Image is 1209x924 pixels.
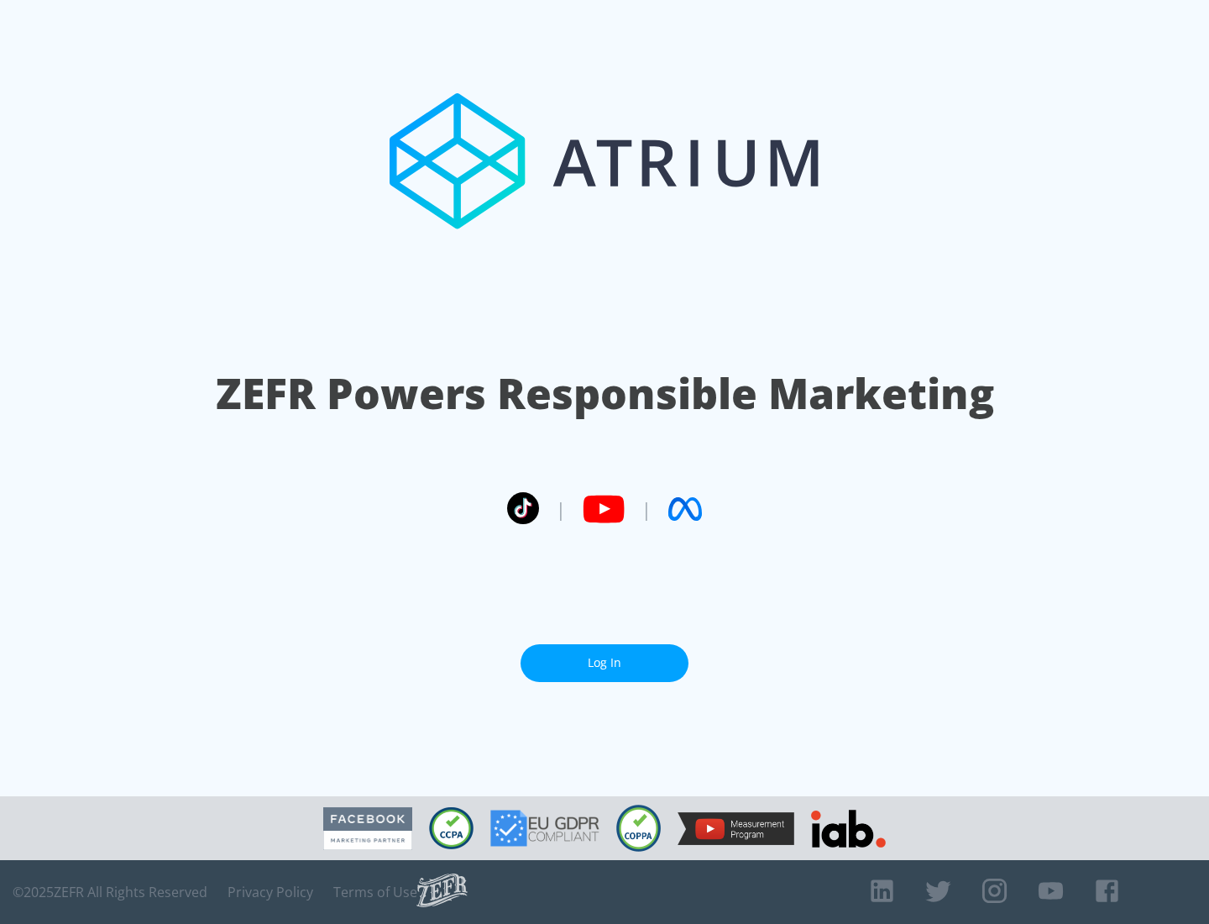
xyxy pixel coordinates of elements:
a: Terms of Use [333,884,417,900]
img: YouTube Measurement Program [678,812,794,845]
img: COPPA Compliant [616,805,661,852]
h1: ZEFR Powers Responsible Marketing [216,365,994,423]
img: CCPA Compliant [429,807,474,849]
span: | [556,496,566,522]
span: | [641,496,652,522]
a: Log In [521,644,688,682]
a: Privacy Policy [228,884,313,900]
img: GDPR Compliant [490,810,599,847]
span: © 2025 ZEFR All Rights Reserved [13,884,207,900]
img: IAB [811,810,886,848]
img: Facebook Marketing Partner [323,807,412,850]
